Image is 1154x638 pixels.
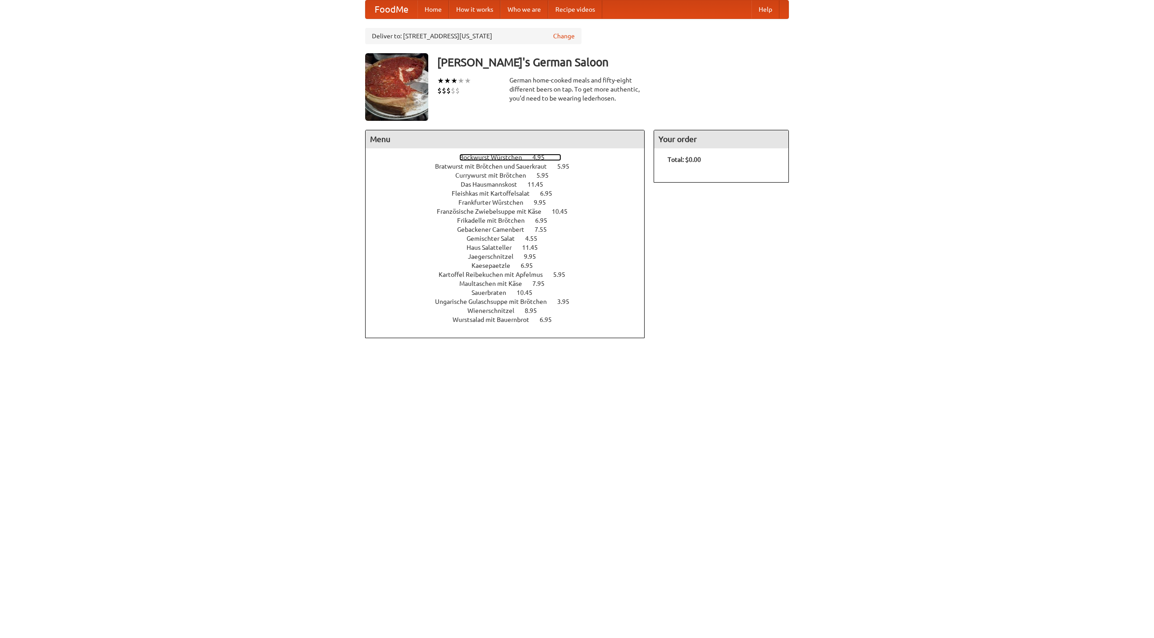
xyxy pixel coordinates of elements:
[557,163,578,170] span: 5.95
[532,280,554,287] span: 7.95
[525,307,546,314] span: 8.95
[461,181,526,188] span: Das Hausmannskost
[449,0,500,18] a: How it works
[451,86,455,96] li: $
[535,217,556,224] span: 6.95
[509,76,645,103] div: German home-cooked meals and fifty-eight different beers on tap. To get more authentic, you'd nee...
[457,217,564,224] a: Frikadelle mit Brötchen 6.95
[435,298,556,305] span: Ungarische Gulaschsuppe mit Brötchen
[524,253,545,260] span: 9.95
[435,298,586,305] a: Ungarische Gulaschsuppe mit Brötchen 3.95
[654,130,788,148] h4: Your order
[459,154,531,161] span: Bockwurst Würstchen
[452,190,569,197] a: Fleishkas mit Kartoffelsalat 6.95
[453,316,538,323] span: Wurstsalad mit Bauernbrot
[458,199,563,206] a: Frankfurter Würstchen 9.95
[535,226,556,233] span: 7.55
[557,298,578,305] span: 3.95
[751,0,779,18] a: Help
[467,244,554,251] a: Haus Salatteller 11.45
[536,172,558,179] span: 5.95
[458,199,532,206] span: Frankfurter Würstchen
[467,307,523,314] span: Wienerschnitzel
[439,271,552,278] span: Kartoffel Reibekuchen mit Apfelmus
[459,154,561,161] a: Bockwurst Würstchen 4.95
[472,289,515,296] span: Sauerbraten
[459,280,561,287] a: Maultaschen mit Käse 7.95
[455,172,565,179] a: Currywurst mit Brötchen 5.95
[500,0,548,18] a: Who we are
[472,262,550,269] a: Kaesepaetzle 6.95
[548,0,602,18] a: Recipe videos
[472,289,549,296] a: Sauerbraten 10.45
[365,28,582,44] div: Deliver to: [STREET_ADDRESS][US_STATE]
[446,86,451,96] li: $
[455,86,460,96] li: $
[458,76,464,86] li: ★
[467,235,554,242] a: Gemischter Salat 4.55
[437,208,550,215] span: Französische Zwiebelsuppe mit Käse
[442,86,446,96] li: $
[517,289,541,296] span: 10.45
[467,235,524,242] span: Gemischter Salat
[668,156,701,163] b: Total: $0.00
[521,262,542,269] span: 6.95
[525,235,546,242] span: 4.55
[366,130,644,148] h4: Menu
[452,190,539,197] span: Fleishkas mit Kartoffelsalat
[468,253,553,260] a: Jaegerschnitzel 9.95
[468,253,522,260] span: Jaegerschnitzel
[522,244,547,251] span: 11.45
[366,0,417,18] a: FoodMe
[461,181,560,188] a: Das Hausmannskost 11.45
[552,208,577,215] span: 10.45
[532,154,554,161] span: 4.95
[437,86,442,96] li: $
[553,32,575,41] a: Change
[467,244,521,251] span: Haus Salatteller
[464,76,471,86] li: ★
[553,271,574,278] span: 5.95
[365,53,428,121] img: angular.jpg
[459,280,531,287] span: Maultaschen mit Käse
[417,0,449,18] a: Home
[457,226,533,233] span: Gebackener Camenbert
[472,262,519,269] span: Kaesepaetzle
[437,53,789,71] h3: [PERSON_NAME]'s German Saloon
[435,163,586,170] a: Bratwurst mit Brötchen und Sauerkraut 5.95
[437,76,444,86] li: ★
[527,181,552,188] span: 11.45
[453,316,568,323] a: Wurstsalad mit Bauernbrot 6.95
[437,208,584,215] a: Französische Zwiebelsuppe mit Käse 10.45
[540,190,561,197] span: 6.95
[435,163,556,170] span: Bratwurst mit Brötchen und Sauerkraut
[439,271,582,278] a: Kartoffel Reibekuchen mit Apfelmus 5.95
[451,76,458,86] li: ★
[467,307,554,314] a: Wienerschnitzel 8.95
[457,226,563,233] a: Gebackener Camenbert 7.55
[444,76,451,86] li: ★
[455,172,535,179] span: Currywurst mit Brötchen
[534,199,555,206] span: 9.95
[457,217,534,224] span: Frikadelle mit Brötchen
[540,316,561,323] span: 6.95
